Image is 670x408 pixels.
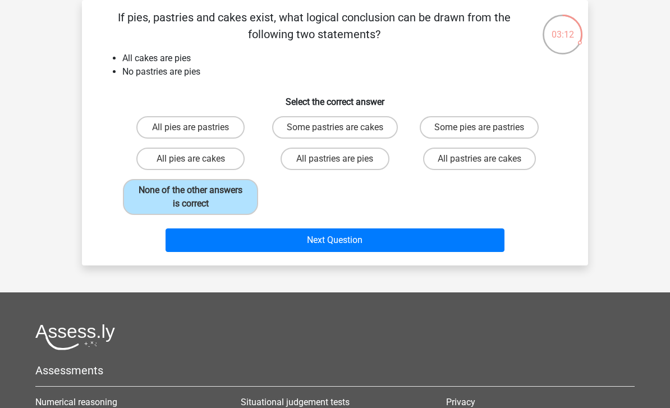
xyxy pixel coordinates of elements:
[420,116,539,139] label: Some pies are pastries
[100,88,570,107] h6: Select the correct answer
[122,52,570,65] li: All cakes are pies
[100,9,528,43] p: If pies, pastries and cakes exist, what logical conclusion can be drawn from the following two st...
[35,364,635,377] h5: Assessments
[35,324,115,350] img: Assessly logo
[136,116,245,139] label: All pies are pastries
[241,397,350,407] a: Situational judgement tests
[423,148,536,170] label: All pastries are cakes
[136,148,245,170] label: All pies are cakes
[35,397,117,407] a: Numerical reasoning
[123,179,258,215] label: None of the other answers is correct
[272,116,398,139] label: Some pastries are cakes
[281,148,389,170] label: All pastries are pies
[122,65,570,79] li: No pastries are pies
[446,397,475,407] a: Privacy
[541,13,584,42] div: 03:12
[166,228,505,252] button: Next Question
